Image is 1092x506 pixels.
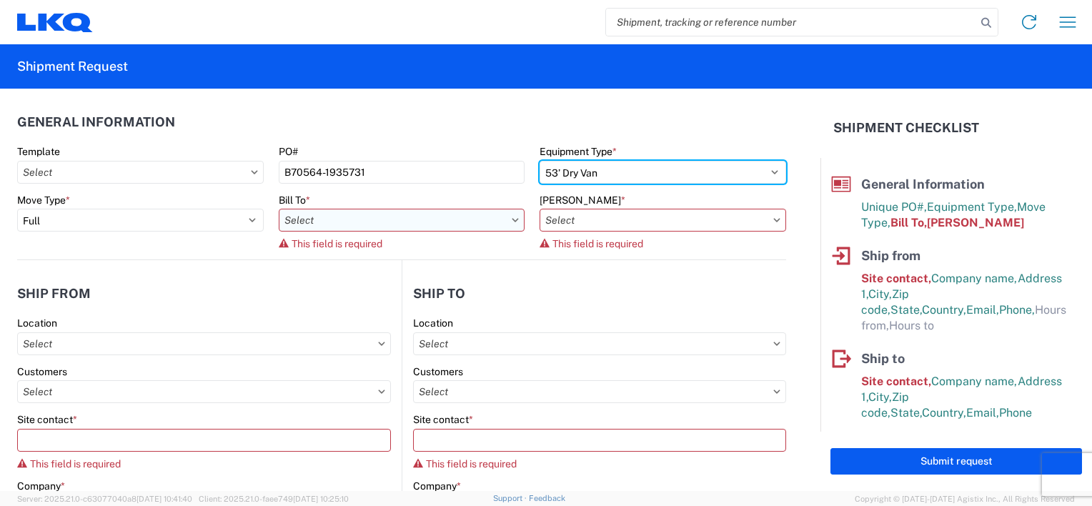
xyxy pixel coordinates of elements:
[413,480,461,492] label: Company
[30,458,121,470] span: This field is required
[927,216,1024,229] span: [PERSON_NAME]
[861,272,931,285] span: Site contact,
[922,406,966,420] span: Country,
[426,458,517,470] span: This field is required
[890,303,922,317] span: State,
[868,390,892,404] span: City,
[927,200,1017,214] span: Equipment Type,
[17,161,264,184] input: Select
[17,287,91,301] h2: Ship from
[540,145,617,158] label: Equipment Type
[17,495,192,503] span: Server: 2025.21.0-c63077040a8
[868,287,892,301] span: City,
[413,287,465,301] h2: Ship to
[17,365,67,378] label: Customers
[890,216,927,229] span: Bill To,
[830,448,1082,475] button: Submit request
[17,58,128,75] h2: Shipment Request
[17,480,65,492] label: Company
[931,374,1018,388] span: Company name,
[922,303,966,317] span: Country,
[861,374,931,388] span: Site contact,
[17,413,77,426] label: Site contact
[279,194,310,207] label: Bill To
[861,351,905,366] span: Ship to
[540,194,625,207] label: [PERSON_NAME]
[931,272,1018,285] span: Company name,
[855,492,1075,505] span: Copyright © [DATE]-[DATE] Agistix Inc., All Rights Reserved
[966,406,999,420] span: Email,
[136,495,192,503] span: [DATE] 10:41:40
[413,317,453,329] label: Location
[17,380,391,403] input: Select
[833,119,979,137] h2: Shipment Checklist
[413,365,463,378] label: Customers
[293,495,349,503] span: [DATE] 10:25:10
[199,495,349,503] span: Client: 2025.21.0-faee749
[17,145,60,158] label: Template
[999,406,1032,420] span: Phone
[540,209,786,232] input: Select
[279,145,298,158] label: PO#
[999,303,1035,317] span: Phone,
[552,238,643,249] span: This field is required
[17,194,70,207] label: Move Type
[17,332,391,355] input: Select
[413,413,473,426] label: Site contact
[966,303,999,317] span: Email,
[890,406,922,420] span: State,
[17,317,57,329] label: Location
[889,319,934,332] span: Hours to
[493,494,529,502] a: Support
[17,115,175,129] h2: General Information
[861,200,927,214] span: Unique PO#,
[279,209,525,232] input: Select
[606,9,976,36] input: Shipment, tracking or reference number
[413,380,786,403] input: Select
[861,248,920,263] span: Ship from
[413,332,786,355] input: Select
[861,177,985,192] span: General Information
[292,238,382,249] span: This field is required
[529,494,565,502] a: Feedback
